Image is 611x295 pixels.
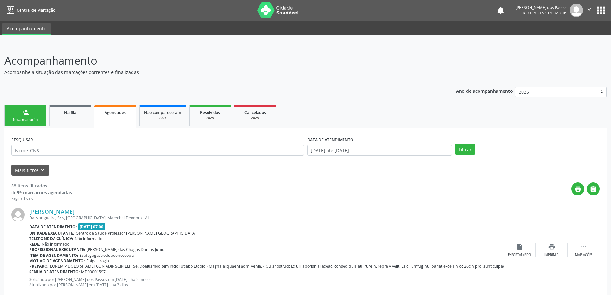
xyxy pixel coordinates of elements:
span: MD00001597 [81,269,106,274]
button: print [571,182,584,195]
span: [DATE] 07:00 [78,223,105,230]
span: Não informado [42,241,69,247]
button:  [587,182,600,195]
button: notifications [496,6,505,15]
div: [PERSON_NAME] dos Passos [515,5,567,10]
i: keyboard_arrow_down [39,167,46,174]
a: Acompanhamento [2,23,51,35]
div: 88 itens filtrados [11,182,72,189]
div: Exportar (PDF) [508,253,531,257]
button: Mais filtroskeyboard_arrow_down [11,165,49,176]
span: Não informado [75,236,102,241]
span: Resolvidos [200,110,220,115]
div: Da Mangueira, S/N, [GEOGRAPHIC_DATA], Marechal Deodoro - AL [29,215,504,221]
p: Solicitado por [PERSON_NAME] dos Passos em [DATE] - há 2 meses Atualizado por [PERSON_NAME] em [D... [29,277,504,288]
span: Não compareceram [144,110,181,115]
i: insert_drive_file [516,243,523,250]
input: Nome, CNS [11,145,304,156]
button: Filtrar [455,144,475,155]
i:  [586,6,593,13]
button: apps [595,5,607,16]
b: Motivo de agendamento: [29,258,85,264]
div: Mais ações [575,253,592,257]
b: Rede: [29,241,40,247]
b: Data de atendimento: [29,224,77,230]
i:  [580,243,587,250]
div: 2025 [239,116,271,120]
span: Central de Marcação [17,7,55,13]
button:  [583,4,595,17]
label: DATA DE ATENDIMENTO [307,135,353,145]
div: 2025 [194,116,226,120]
span: Recepcionista da UBS [523,10,567,16]
a: Central de Marcação [4,5,55,15]
b: Profissional executante: [29,247,85,252]
div: 2025 [144,116,181,120]
span: Esofagogastroduodenoscopia [80,253,134,258]
i:  [590,186,597,193]
input: Selecione um intervalo [307,145,452,156]
div: Nova marcação [9,117,41,122]
img: img [570,4,583,17]
span: Centro de Saude Professor [PERSON_NAME][GEOGRAPHIC_DATA] [76,230,196,236]
b: Senha de atendimento: [29,269,80,274]
p: Acompanhamento [4,53,426,69]
span: Na fila [64,110,76,115]
i: print [574,186,581,193]
strong: 99 marcações agendadas [17,189,72,195]
label: PESQUISAR [11,135,33,145]
img: img [11,208,25,221]
div: de [11,189,72,196]
b: Preparo: [29,264,49,269]
div: Imprimir [544,253,559,257]
span: [PERSON_NAME] das Chagas Dantas Junior [87,247,166,252]
p: Ano de acompanhamento [456,87,513,95]
span: Cancelados [244,110,266,115]
p: Acompanhe a situação das marcações correntes e finalizadas [4,69,426,75]
div: person_add [22,109,29,116]
i: print [548,243,555,250]
b: Item de agendamento: [29,253,78,258]
span: Agendados [105,110,126,115]
b: Unidade executante: [29,230,74,236]
span: Epigastrogia [86,258,109,264]
b: Telefone da clínica: [29,236,73,241]
div: Página 1 de 6 [11,196,72,201]
a: [PERSON_NAME] [29,208,75,215]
